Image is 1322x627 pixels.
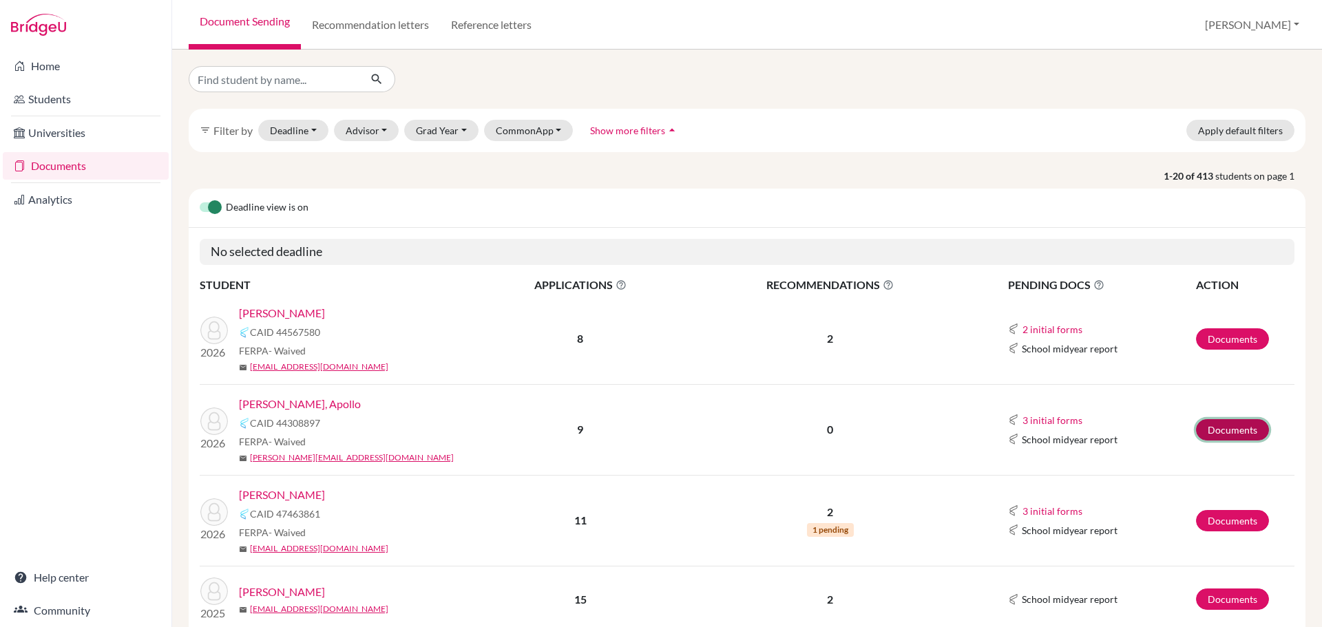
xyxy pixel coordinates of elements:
[590,125,665,136] span: Show more filters
[574,593,587,606] b: 15
[258,120,328,141] button: Deadline
[1186,120,1294,141] button: Apply default filters
[250,542,388,555] a: [EMAIL_ADDRESS][DOMAIN_NAME]
[269,527,306,538] span: - Waived
[250,325,320,339] span: CAID 44567580
[1008,434,1019,445] img: Common App logo
[269,345,306,357] span: - Waived
[239,396,361,412] a: [PERSON_NAME], Apollo
[3,85,169,113] a: Students
[404,120,479,141] button: Grad Year
[213,124,253,137] span: Filter by
[239,454,247,463] span: mail
[239,305,325,321] a: [PERSON_NAME]
[200,276,475,294] th: STUDENT
[250,416,320,430] span: CAID 44308897
[1196,588,1269,610] a: Documents
[665,123,679,137] i: arrow_drop_up
[1022,592,1118,606] span: School midyear report
[200,344,228,361] p: 2026
[200,435,228,451] p: 2026
[1008,505,1019,516] img: Common App logo
[577,332,583,345] b: 8
[200,239,1294,265] h5: No selected deadline
[3,119,169,147] a: Universities
[484,120,574,141] button: CommonApp
[3,597,169,624] a: Community
[200,317,228,344] img: Berko-Boateng, Andrew
[807,523,854,537] span: 1 pending
[239,606,247,614] span: mail
[476,277,685,293] span: APPLICATIONS
[686,421,974,438] p: 0
[334,120,399,141] button: Advisor
[1022,523,1118,538] span: School midyear report
[686,504,974,520] p: 2
[239,509,250,520] img: Common App logo
[577,423,583,436] b: 9
[250,603,388,615] a: [EMAIL_ADDRESS][DOMAIN_NAME]
[1008,594,1019,605] img: Common App logo
[239,525,306,540] span: FERPA
[1022,341,1118,356] span: School midyear report
[239,363,247,372] span: mail
[3,52,169,80] a: Home
[200,407,228,435] img: Andreichuk, Apollo
[1022,432,1118,447] span: School midyear report
[239,327,250,338] img: Common App logo
[1022,503,1083,519] button: 3 initial forms
[1008,343,1019,354] img: Common App logo
[269,436,306,447] span: - Waived
[1008,323,1019,334] img: Common App logo
[250,451,454,464] a: [PERSON_NAME][EMAIL_ADDRESS][DOMAIN_NAME]
[686,591,974,608] p: 2
[3,186,169,213] a: Analytics
[1164,169,1215,183] strong: 1-20 of 413
[3,152,169,180] a: Documents
[200,125,211,136] i: filter_list
[574,513,587,527] b: 11
[1008,414,1019,425] img: Common App logo
[200,605,228,621] p: 2025
[250,361,388,373] a: [EMAIL_ADDRESS][DOMAIN_NAME]
[1195,276,1294,294] th: ACTION
[11,14,66,36] img: Bridge-U
[239,545,247,553] span: mail
[239,584,325,600] a: [PERSON_NAME]
[1022,412,1083,428] button: 3 initial forms
[3,564,169,591] a: Help center
[686,277,974,293] span: RECOMMENDATIONS
[239,434,306,449] span: FERPA
[1008,277,1195,293] span: PENDING DOCS
[239,487,325,503] a: [PERSON_NAME]
[1215,169,1305,183] span: students on page 1
[239,343,306,358] span: FERPA
[1199,12,1305,38] button: [PERSON_NAME]
[239,418,250,429] img: Common App logo
[200,526,228,542] p: 2026
[1196,510,1269,531] a: Documents
[200,498,228,526] img: Orlandi, Luca
[1196,328,1269,350] a: Documents
[200,577,228,605] img: Ahmedov, Behruz
[226,200,308,216] span: Deadline view is on
[686,330,974,347] p: 2
[1196,419,1269,440] a: Documents
[1022,321,1083,337] button: 2 initial forms
[578,120,691,141] button: Show more filtersarrow_drop_up
[250,507,320,521] span: CAID 47463861
[189,66,359,92] input: Find student by name...
[1008,524,1019,535] img: Common App logo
